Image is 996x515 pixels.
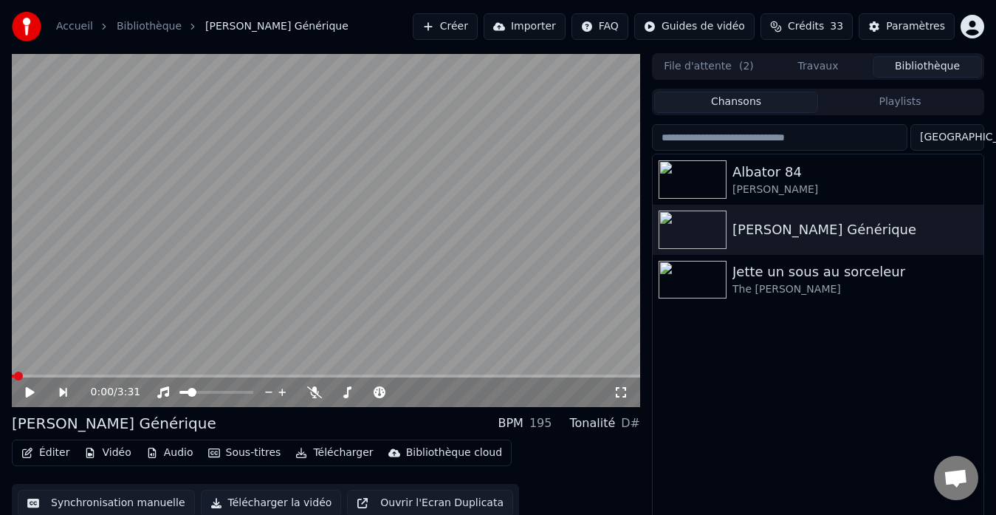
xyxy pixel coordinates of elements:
[763,56,873,78] button: Travaux
[654,56,763,78] button: File d'attente
[202,443,287,463] button: Sous-titres
[886,19,945,34] div: Paramètres
[498,415,523,432] div: BPM
[634,13,755,40] button: Guides de vidéo
[140,443,199,463] button: Audio
[569,415,615,432] div: Tonalité
[818,92,982,113] button: Playlists
[117,19,182,34] a: Bibliothèque
[12,413,216,434] div: [PERSON_NAME] Générique
[12,12,41,41] img: youka
[484,13,566,40] button: Importer
[16,443,75,463] button: Éditer
[732,162,978,183] div: Albator 84
[56,19,93,34] a: Accueil
[760,13,853,40] button: Crédits33
[571,13,628,40] button: FAQ
[78,443,137,463] button: Vidéo
[289,443,379,463] button: Télécharger
[788,19,824,34] span: Crédits
[732,282,978,297] div: The [PERSON_NAME]
[739,59,754,74] span: ( 2 )
[654,92,818,113] button: Chansons
[873,56,982,78] button: Bibliothèque
[934,456,978,500] div: Ouvrir le chat
[117,385,140,400] span: 3:31
[830,19,843,34] span: 33
[732,262,978,282] div: Jette un sous au sorceleur
[732,219,978,240] div: [PERSON_NAME] Générique
[56,19,348,34] nav: breadcrumb
[413,13,478,40] button: Créer
[621,415,640,432] div: D#
[91,385,114,400] span: 0:00
[529,415,552,432] div: 195
[406,446,502,460] div: Bibliothèque cloud
[91,385,126,400] div: /
[859,13,955,40] button: Paramètres
[205,19,348,34] span: [PERSON_NAME] Générique
[732,183,978,197] div: [PERSON_NAME]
